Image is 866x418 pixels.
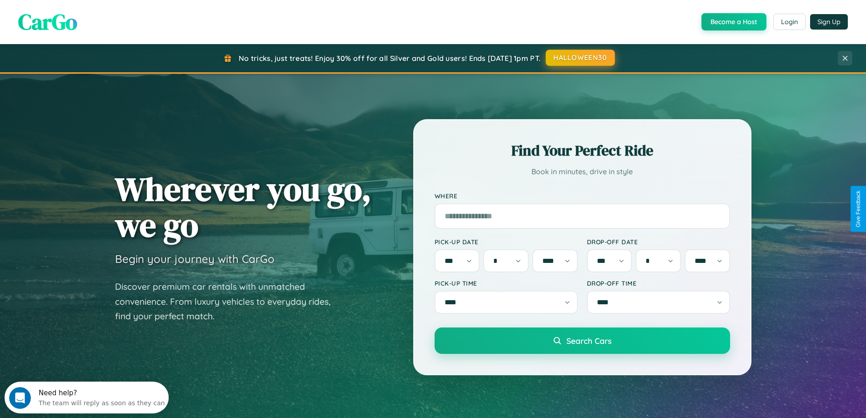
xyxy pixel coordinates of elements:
[587,238,730,246] label: Drop-off Date
[773,14,806,30] button: Login
[435,192,730,200] label: Where
[810,14,848,30] button: Sign Up
[587,279,730,287] label: Drop-off Time
[9,387,31,409] iframe: Intercom live chat
[34,15,160,25] div: The team will reply as soon as they can
[5,382,169,413] iframe: Intercom live chat discovery launcher
[435,238,578,246] label: Pick-up Date
[18,7,77,37] span: CarGo
[115,252,275,266] h3: Begin your journey with CarGo
[115,279,342,324] p: Discover premium car rentals with unmatched convenience. From luxury vehicles to everyday rides, ...
[239,54,541,63] span: No tricks, just treats! Enjoy 30% off for all Silver and Gold users! Ends [DATE] 1pm PT.
[4,4,169,29] div: Open Intercom Messenger
[566,336,611,346] span: Search Cars
[855,191,861,227] div: Give Feedback
[546,50,615,66] button: HALLOWEEN30
[435,165,730,178] p: Book in minutes, drive in style
[435,327,730,354] button: Search Cars
[34,8,160,15] div: Need help?
[435,141,730,161] h2: Find Your Perfect Ride
[115,171,371,243] h1: Wherever you go, we go
[435,279,578,287] label: Pick-up Time
[701,13,766,30] button: Become a Host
